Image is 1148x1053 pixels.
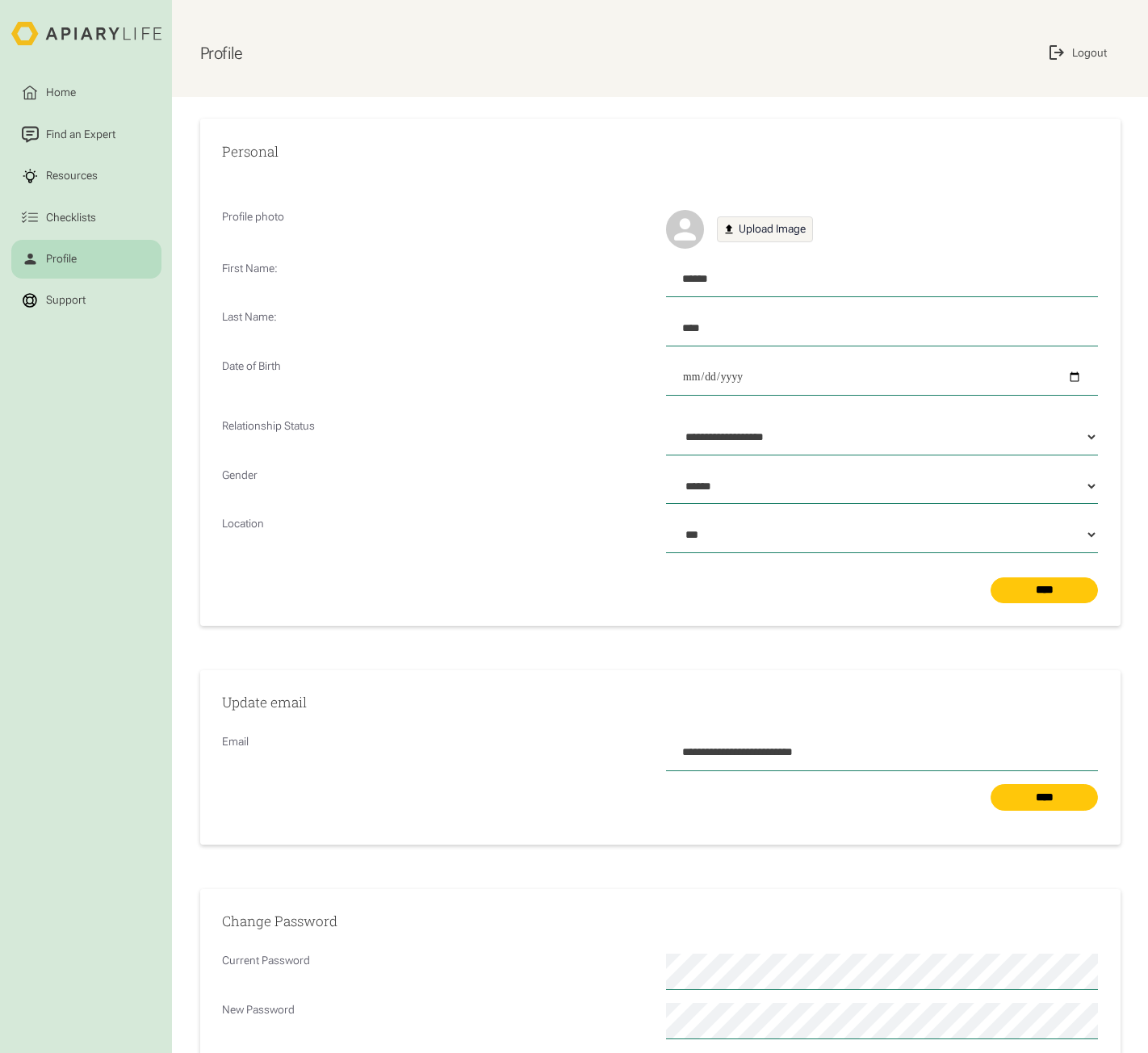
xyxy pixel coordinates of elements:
p: Last Name: [222,310,655,346]
div: Support [43,292,88,309]
div: Upload Image [739,218,806,240]
h1: Profile [200,44,242,64]
p: Gender [222,468,655,505]
p: Email [222,735,655,771]
p: Relationship Status [222,419,655,455]
h2: Personal [222,141,655,162]
a: Support [11,281,161,320]
a: Logout [1037,33,1121,72]
p: First Name: [222,262,655,298]
a: Home [11,73,161,112]
div: Home [43,85,78,102]
p: Date of Birth [222,359,655,406]
div: Checklists [43,209,98,226]
p: Current Password [222,954,655,990]
div: Find an Expert [43,126,118,143]
a: Upload Image [717,216,813,242]
div: Resources [43,168,100,185]
a: Profile [11,240,161,279]
a: Checklists [11,198,161,237]
div: Profile [43,250,79,267]
p: New Password [222,1003,655,1039]
a: Resources [11,157,161,195]
h2: Update email [222,692,1098,713]
p: Profile photo [222,210,655,249]
h2: Change Password [222,911,1098,932]
form: Profile Form [222,262,1098,604]
p: Location [222,517,655,564]
div: Logout [1069,44,1109,61]
a: Find an Expert [11,115,161,153]
form: Email Form [222,735,1098,810]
